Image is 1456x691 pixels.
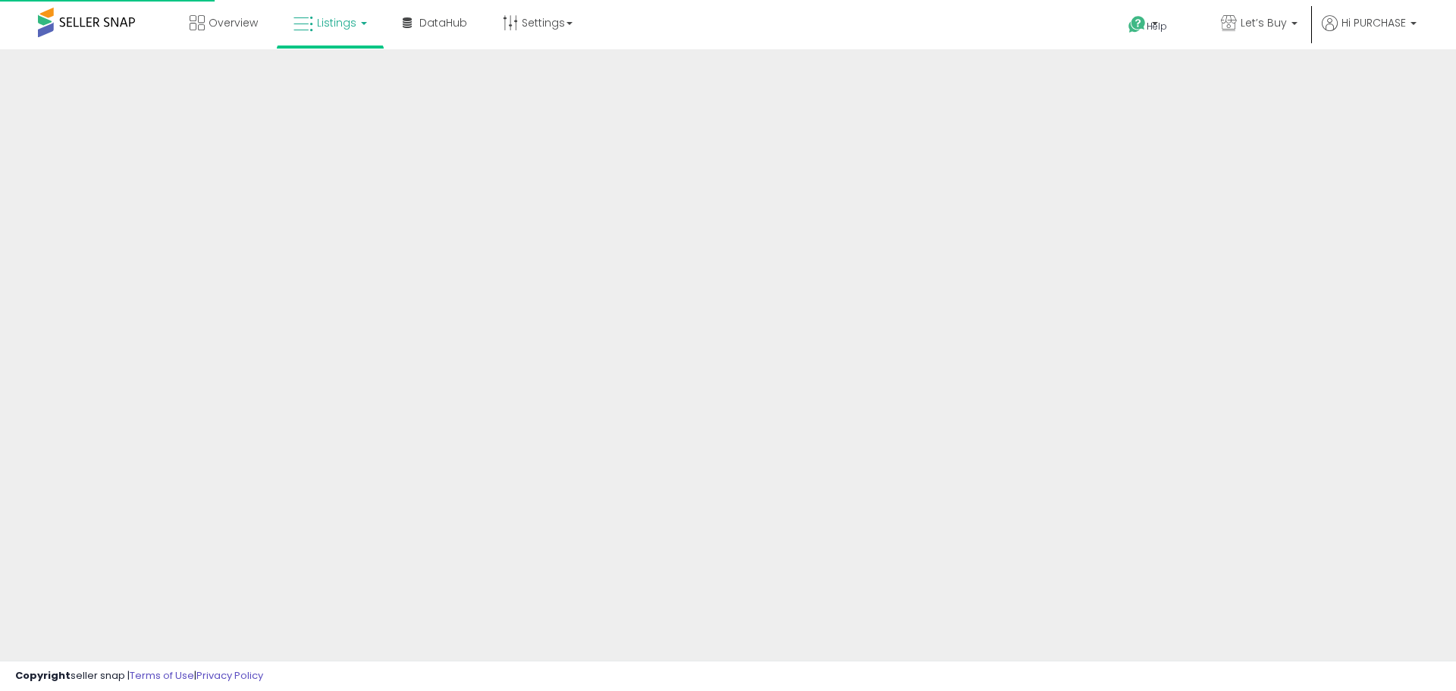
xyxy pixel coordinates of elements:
[1241,15,1287,30] span: Let’s Buy
[419,15,467,30] span: DataHub
[15,669,263,683] div: seller snap | |
[1341,15,1406,30] span: Hi PURCHASE
[1147,20,1167,33] span: Help
[1116,4,1197,49] a: Help
[317,15,356,30] span: Listings
[1322,15,1417,49] a: Hi PURCHASE
[1128,15,1147,34] i: Get Help
[15,668,71,683] strong: Copyright
[196,668,263,683] a: Privacy Policy
[130,668,194,683] a: Terms of Use
[209,15,258,30] span: Overview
